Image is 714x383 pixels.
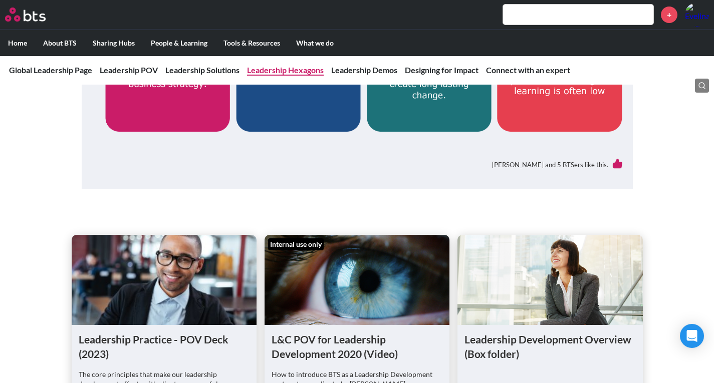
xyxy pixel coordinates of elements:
a: Leadership Solutions [165,65,240,75]
img: BTS Logo [5,8,46,22]
label: Sharing Hubs [85,30,143,56]
a: Go home [5,8,64,22]
a: Leadership Demos [331,65,397,75]
div: [PERSON_NAME] and 5 BTSers like this. [92,151,623,179]
label: Tools & Resources [215,30,288,56]
div: Internal use only [268,238,324,250]
label: People & Learning [143,30,215,56]
div: Open Intercom Messenger [680,324,704,348]
a: Leadership Hexagons [247,65,324,75]
label: About BTS [35,30,85,56]
a: Leadership POV [100,65,158,75]
a: Connect with an expert [486,65,570,75]
a: Global Leadership Page [9,65,92,75]
img: Evelina Iversen [685,3,709,27]
label: What we do [288,30,342,56]
h1: Leadership Practice - POV Deck (2023) [79,332,250,361]
h1: L&C POV for Leadership Development 2020 (Video) [272,332,442,361]
h1: Leadership Development Overview (Box folder) [464,332,635,361]
a: + [661,7,677,23]
a: Designing for Impact [405,65,479,75]
a: Profile [685,3,709,27]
